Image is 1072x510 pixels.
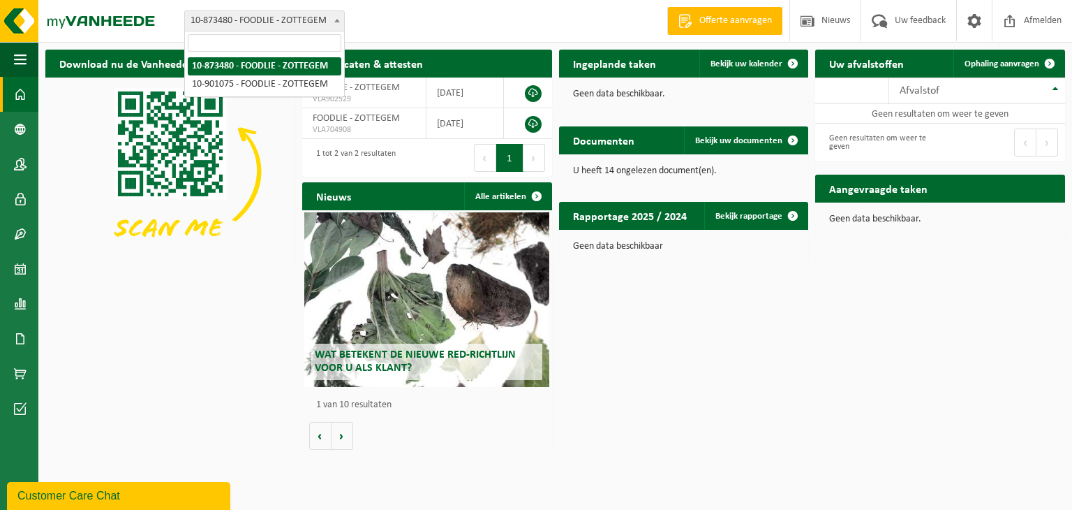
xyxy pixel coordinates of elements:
[45,50,232,77] h2: Download nu de Vanheede+ app!
[309,143,396,173] div: 1 tot 2 van 2 resultaten
[573,89,795,99] p: Geen data beschikbaar.
[302,50,437,77] h2: Certificaten & attesten
[953,50,1064,78] a: Ophaling aanvragen
[829,214,1051,224] p: Geen data beschikbaar.
[667,7,782,35] a: Offerte aanvragen
[313,94,416,105] span: VLA902529
[7,479,233,510] iframe: chat widget
[474,144,496,172] button: Previous
[704,202,807,230] a: Bekijk rapportage
[313,124,416,136] span: VLA704908
[699,50,807,78] a: Bekijk uw kalender
[45,78,295,265] img: Download de VHEPlus App
[573,242,795,252] p: Geen data beschikbaar
[815,50,918,77] h2: Uw afvalstoffen
[426,108,504,139] td: [DATE]
[1014,129,1036,156] button: Previous
[696,14,775,28] span: Offerte aanvragen
[1036,129,1058,156] button: Next
[559,50,670,77] h2: Ingeplande taken
[315,349,516,374] span: Wat betekent de nieuwe RED-richtlijn voor u als klant?
[313,113,400,124] span: FOODLIE - ZOTTEGEM
[426,78,504,108] td: [DATE]
[185,11,344,31] span: 10-873480 - FOODLIE - ZOTTEGEM
[309,422,332,450] button: Vorige
[710,59,782,68] span: Bekijk uw kalender
[559,202,701,229] h2: Rapportage 2025 / 2024
[464,182,551,210] a: Alle artikelen
[313,82,400,93] span: FOODLIE - ZOTTEGEM
[188,75,341,94] li: 10-901075 - FOODLIE - ZOTTEGEM
[559,126,648,154] h2: Documenten
[188,57,341,75] li: 10-873480 - FOODLIE - ZOTTEGEM
[523,144,545,172] button: Next
[496,144,523,172] button: 1
[695,136,782,145] span: Bekijk uw documenten
[304,212,549,387] a: Wat betekent de nieuwe RED-richtlijn voor u als klant?
[900,85,939,96] span: Afvalstof
[684,126,807,154] a: Bekijk uw documenten
[332,422,353,450] button: Volgende
[815,104,1065,124] td: Geen resultaten om weer te geven
[822,127,933,158] div: Geen resultaten om weer te geven
[184,10,345,31] span: 10-873480 - FOODLIE - ZOTTEGEM
[316,400,545,410] p: 1 van 10 resultaten
[573,166,795,176] p: U heeft 14 ongelezen document(en).
[302,182,365,210] h2: Nieuws
[815,175,941,202] h2: Aangevraagde taken
[965,59,1039,68] span: Ophaling aanvragen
